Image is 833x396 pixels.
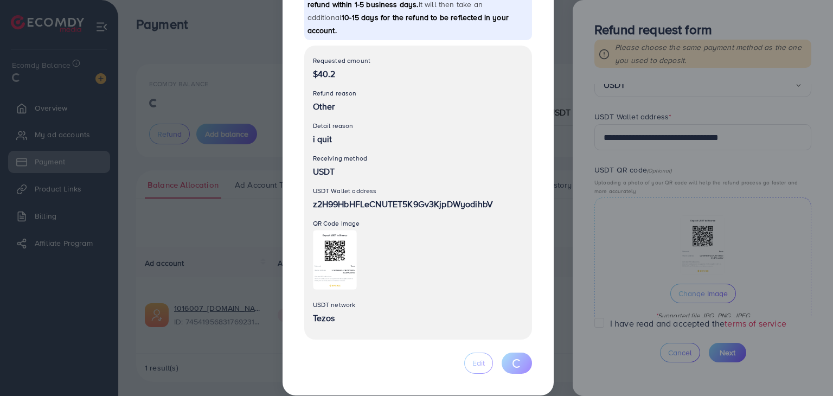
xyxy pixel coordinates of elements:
p: Detail reason [313,119,523,132]
p: i quit [313,132,523,145]
span: 10-15 days for the refund to be reflected in your account. [307,12,509,36]
p: QR Code Image [313,217,523,230]
p: USDT network [313,298,523,311]
p: Tezos [313,311,523,324]
span: Edit [472,357,485,368]
p: Receiving method [313,152,523,165]
p: z2H99HbHFLeCNUTET5K9Gv3KjpDWyodihbV [313,197,523,210]
p: $40.2 [313,67,523,80]
p: Refund reason [313,87,523,100]
p: Other [313,100,523,113]
p: Requested amount [313,54,523,67]
p: USDT [313,165,523,178]
button: Edit [464,353,493,374]
img: Preview Image [313,230,357,290]
iframe: Chat [787,347,825,388]
p: USDT Wallet address [313,184,523,197]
